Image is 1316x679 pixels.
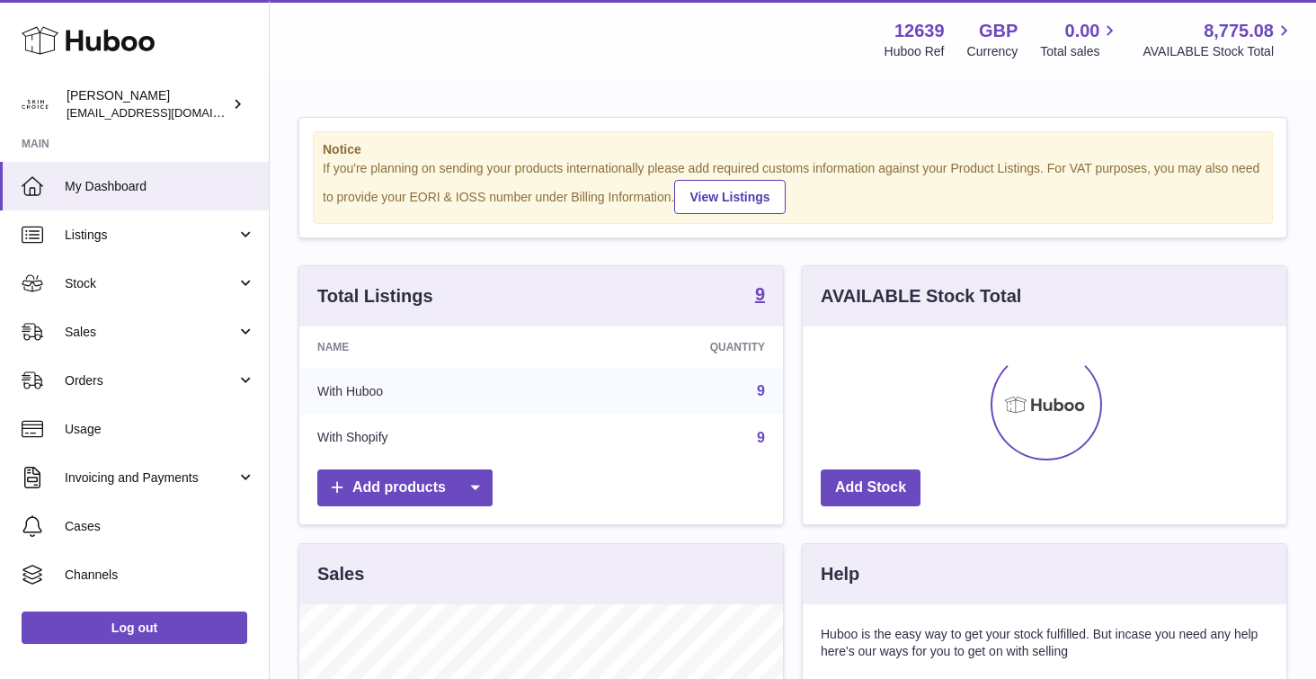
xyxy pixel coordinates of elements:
span: [EMAIL_ADDRESS][DOMAIN_NAME] [67,105,264,120]
div: Currency [967,43,1018,60]
a: 9 [757,430,765,445]
a: 0.00 Total sales [1040,19,1120,60]
span: Cases [65,518,255,535]
span: Listings [65,227,236,244]
span: My Dashboard [65,178,255,195]
th: Name [299,326,560,368]
span: Stock [65,275,236,292]
span: Usage [65,421,255,438]
span: Channels [65,567,255,584]
span: Sales [65,324,236,341]
a: 8,775.08 AVAILABLE Stock Total [1143,19,1294,60]
h3: Help [821,562,859,586]
div: Huboo Ref [885,43,945,60]
a: 9 [755,285,765,307]
span: Total sales [1040,43,1120,60]
a: Add Stock [821,469,920,506]
h3: Sales [317,562,364,586]
span: Invoicing and Payments [65,469,236,487]
a: Log out [22,612,247,644]
h3: AVAILABLE Stock Total [821,284,1021,308]
span: AVAILABLE Stock Total [1143,43,1294,60]
th: Quantity [560,326,783,368]
td: With Shopify [299,415,560,461]
span: 0.00 [1065,19,1100,43]
p: Huboo is the easy way to get your stock fulfilled. But incase you need any help here's our ways f... [821,626,1268,660]
img: admin@skinchoice.com [22,91,49,118]
span: Orders [65,372,236,389]
strong: 9 [755,285,765,303]
td: With Huboo [299,368,560,415]
a: View Listings [674,180,785,214]
strong: Notice [323,141,1263,158]
span: 8,775.08 [1204,19,1274,43]
strong: GBP [979,19,1018,43]
a: Add products [317,469,493,506]
strong: 12639 [894,19,945,43]
div: [PERSON_NAME] [67,87,228,121]
div: If you're planning on sending your products internationally please add required customs informati... [323,160,1263,214]
h3: Total Listings [317,284,433,308]
a: 9 [757,383,765,398]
